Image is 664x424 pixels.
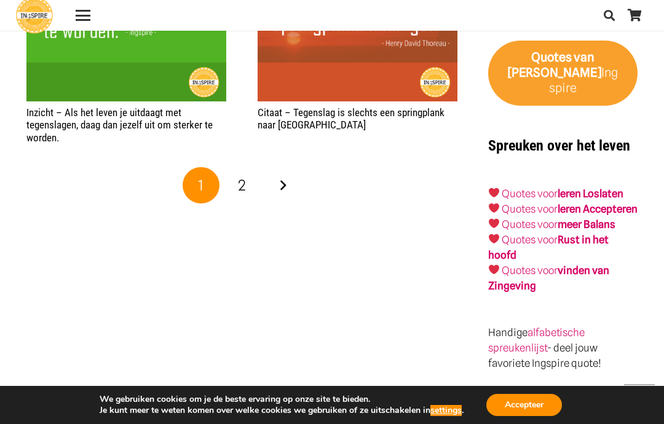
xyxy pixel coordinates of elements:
img: ❤ [489,218,499,229]
a: Quotes voorvinden van Zingeving [488,264,609,292]
a: Inzicht – Als het leven je uitdaagt met tegenslagen, daag dan jezelf uit om sterker te worden. [26,106,213,144]
a: alfabetische spreukenlijst [488,326,585,354]
img: ❤ [489,187,499,198]
a: Citaat – Tegenslag is slechts een springplank naar [GEOGRAPHIC_DATA] [258,106,445,131]
a: leren Loslaten [558,187,623,200]
span: 1 [198,176,204,194]
a: Menu [67,8,98,23]
a: Pagina 2 [223,167,260,204]
strong: vinden van Zingeving [488,264,609,292]
p: Handige - deel jouw favoriete Ingspire quote! [488,325,638,371]
a: leren Accepteren [558,203,638,215]
strong: meer Balans [558,218,615,230]
strong: Quotes [531,50,572,65]
p: Je kunt meer te weten komen over welke cookies we gebruiken of ze uitschakelen in . [100,405,464,416]
a: Quotes voor [502,187,558,200]
button: settings [430,405,462,416]
strong: Rust in het hoofd [488,234,609,261]
strong: Spreuken over het leven [488,137,630,154]
a: Quotes van [PERSON_NAME]Ingspire [488,41,638,106]
span: 2 [238,176,246,194]
a: Quotes voorRust in het hoofd [488,234,609,261]
img: ❤ [489,234,499,244]
button: Accepteer [486,394,562,416]
span: Pagina 1 [183,167,219,204]
img: ❤ [489,264,499,275]
a: Quotes voor [502,203,558,215]
p: We gebruiken cookies om je de beste ervaring op onze site te bieden. [100,394,464,405]
strong: van [PERSON_NAME] [508,50,601,80]
img: ❤ [489,203,499,213]
a: Terug naar top [624,384,655,415]
a: Quotes voormeer Balans [502,218,615,230]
